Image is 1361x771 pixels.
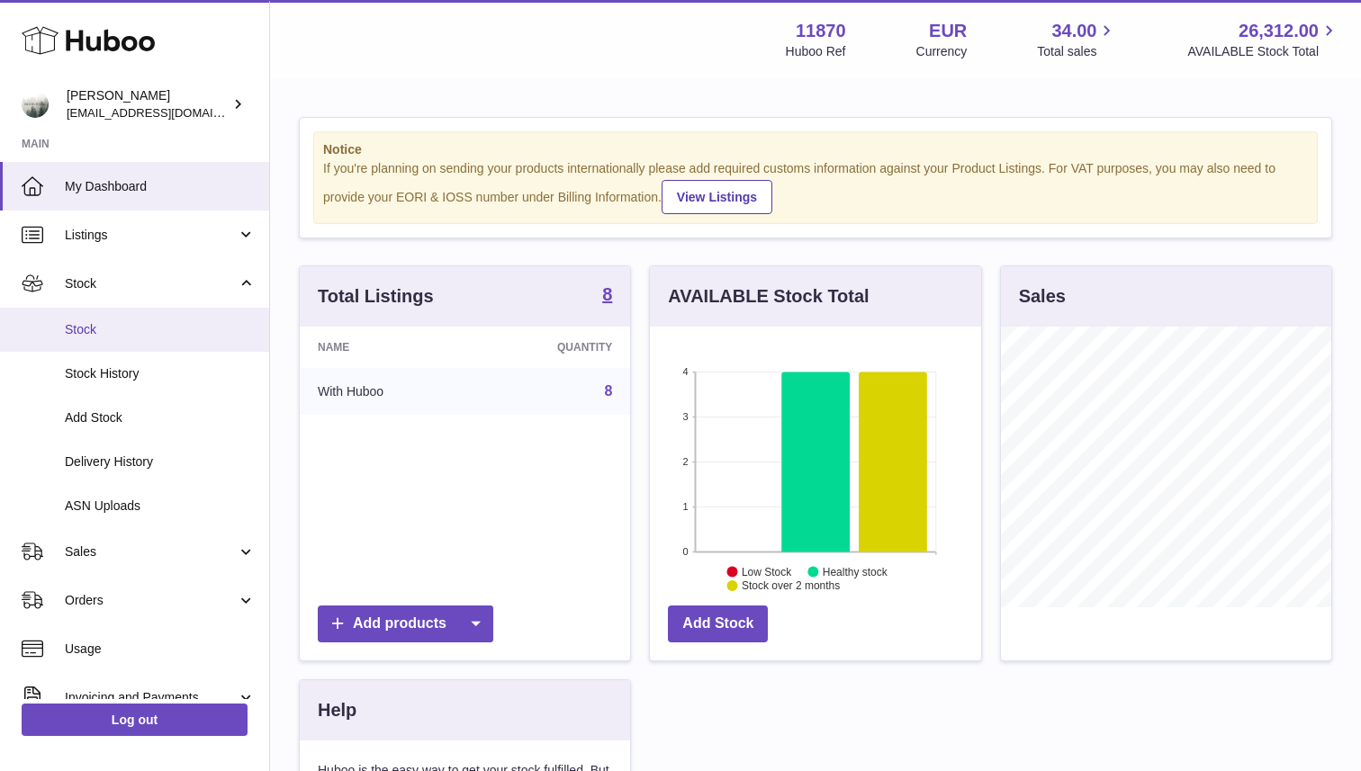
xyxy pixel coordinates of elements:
[65,321,256,338] span: Stock
[65,275,237,292] span: Stock
[1187,43,1339,60] span: AVAILABLE Stock Total
[65,498,256,515] span: ASN Uploads
[823,565,888,578] text: Healthy stock
[1051,19,1096,43] span: 34.00
[668,605,768,642] a: Add Stock
[65,543,237,560] span: Sales
[604,383,612,399] a: 8
[786,43,846,60] div: Huboo Ref
[65,453,256,471] span: Delivery History
[323,160,1308,214] div: If you're planning on sending your products internationally please add required customs informati...
[65,592,237,609] span: Orders
[22,704,248,736] a: Log out
[662,180,772,214] a: View Listings
[1037,19,1117,60] a: 34.00 Total sales
[323,141,1308,158] strong: Notice
[683,546,689,557] text: 0
[65,689,237,706] span: Invoicing and Payments
[916,43,968,60] div: Currency
[65,227,237,244] span: Listings
[602,285,612,303] strong: 8
[65,365,256,382] span: Stock History
[1037,43,1117,60] span: Total sales
[300,327,474,368] th: Name
[1187,19,1339,60] a: 26,312.00 AVAILABLE Stock Total
[1019,284,1066,309] h3: Sales
[668,284,869,309] h3: AVAILABLE Stock Total
[683,501,689,512] text: 1
[474,327,631,368] th: Quantity
[65,409,256,426] span: Add Stock
[602,285,612,307] a: 8
[318,698,356,722] h3: Help
[1239,19,1319,43] span: 26,312.00
[929,19,967,43] strong: EUR
[300,368,474,415] td: With Huboo
[796,19,846,43] strong: 11870
[318,284,434,309] h3: Total Listings
[742,565,792,578] text: Low Stock
[65,178,256,195] span: My Dashboard
[683,411,689,422] text: 3
[683,456,689,467] text: 2
[67,87,229,121] div: [PERSON_NAME]
[22,91,49,118] img: info@ecombrandbuilders.com
[67,105,265,120] span: [EMAIL_ADDRESS][DOMAIN_NAME]
[318,605,493,642] a: Add products
[742,579,840,592] text: Stock over 2 months
[65,641,256,658] span: Usage
[683,366,689,377] text: 4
